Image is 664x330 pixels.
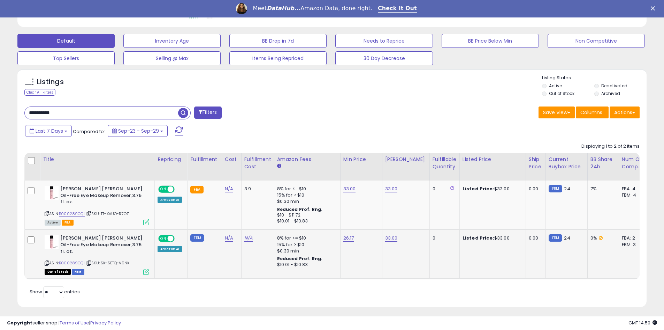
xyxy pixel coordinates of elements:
h5: Listings [37,77,64,87]
span: | SKU: TT-XAUO-R7OZ [86,211,129,217]
div: 15% for > $10 [277,242,335,248]
span: FBA [62,220,74,226]
div: Meet Amazon Data, done right. [253,5,372,12]
div: $10 - $11.72 [277,212,335,218]
b: Reduced Prof. Rng. [277,256,323,262]
div: 7% [590,186,613,192]
div: Listed Price [463,156,523,163]
div: Close [651,6,658,10]
span: 2025-10-9 14:50 GMT [628,320,657,326]
div: Ship Price [529,156,543,170]
button: BB Price Below Min [442,34,539,48]
button: Needs to Reprice [335,34,433,48]
div: 0% [590,235,613,241]
button: Actions [610,107,640,118]
span: ON [159,186,168,192]
div: Fulfillment Cost [244,156,271,170]
small: FBM [549,234,562,242]
label: Archived [601,90,620,96]
button: Inventory Age [123,34,221,48]
a: Terms of Use [60,320,89,326]
strong: Copyright [7,320,32,326]
div: Repricing [158,156,184,163]
div: $0.30 min [277,248,335,254]
span: Show: entries [30,288,80,295]
span: Compared to: [73,128,105,135]
div: Title [43,156,152,163]
b: [PERSON_NAME] [PERSON_NAME] Oil-Free Eye Makeup Remover,3.75 fl. oz. [60,186,145,207]
small: FBA [190,186,203,193]
a: 33.00 [343,185,356,192]
div: Fulfillment [190,156,219,163]
div: 8% for <= $10 [277,235,335,241]
div: $10.01 - $10.83 [277,218,335,224]
div: Cost [225,156,238,163]
span: | SKU: SK-SETQ-V9NK [86,260,129,266]
b: Listed Price: [463,235,494,241]
div: ASIN: [45,186,149,225]
button: Last 7 Days [25,125,72,137]
div: $0.30 min [277,198,335,205]
b: [PERSON_NAME] [PERSON_NAME] Oil-Free Eye Makeup Remover,3.75 fl. oz. [60,235,145,256]
small: FBM [190,234,204,242]
div: seller snap | | [7,320,121,327]
b: Reduced Prof. Rng. [277,206,323,212]
a: N/A [225,235,233,242]
label: Active [549,83,562,89]
div: FBA: 4 [622,186,645,192]
div: 3.9 [244,186,269,192]
a: B000289CQI [59,260,85,266]
div: Fulfillable Quantity [433,156,457,170]
div: Displaying 1 to 2 of 2 items [581,143,640,150]
div: $33.00 [463,186,520,192]
div: 0 [433,235,454,241]
span: OFF [174,186,185,192]
div: Num of Comp. [622,156,647,170]
div: [PERSON_NAME] [385,156,427,163]
img: 21bG+xONTTL._SL40_.jpg [45,186,59,200]
a: N/A [225,185,233,192]
span: Last 7 Days [36,127,63,134]
img: 21bG+xONTTL._SL40_.jpg [45,235,59,249]
a: 26.17 [343,235,354,242]
button: Save View [539,107,575,118]
p: Listing States: [542,75,647,81]
span: 24 [564,185,570,192]
label: Deactivated [601,83,627,89]
button: Default [17,34,115,48]
button: Selling @ Max [123,51,221,65]
button: Sep-23 - Sep-29 [108,125,168,137]
div: Amazon AI [158,197,182,203]
b: Listed Price: [463,185,494,192]
span: Sep-23 - Sep-29 [118,127,159,134]
button: Columns [576,107,609,118]
div: FBM: 3 [622,242,645,248]
div: ASIN: [45,235,149,274]
div: Clear All Filters [24,89,55,96]
div: Amazon Fees [277,156,337,163]
div: 8% for <= $10 [277,186,335,192]
div: BB Share 24h. [590,156,616,170]
div: 0.00 [529,186,540,192]
a: Privacy Policy [90,320,121,326]
span: 24 [564,235,570,241]
div: 0.00 [529,235,540,241]
button: 30 Day Decrease [335,51,433,65]
img: Profile image for Georgie [236,3,247,14]
span: All listings that are currently out of stock and unavailable for purchase on Amazon [45,269,71,275]
span: OFF [174,236,185,242]
button: BB Drop in 7d [229,34,327,48]
div: $10.01 - $10.83 [277,262,335,268]
a: N/A [244,235,253,242]
div: Current Buybox Price [549,156,585,170]
button: Items Being Repriced [229,51,327,65]
span: ON [159,236,168,242]
small: FBM [549,185,562,192]
i: DataHub... [267,5,300,12]
span: All listings currently available for purchase on Amazon [45,220,61,226]
span: Columns [580,109,602,116]
div: Min Price [343,156,379,163]
div: $33.00 [463,235,520,241]
small: Amazon Fees. [277,163,281,169]
div: 15% for > $10 [277,192,335,198]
